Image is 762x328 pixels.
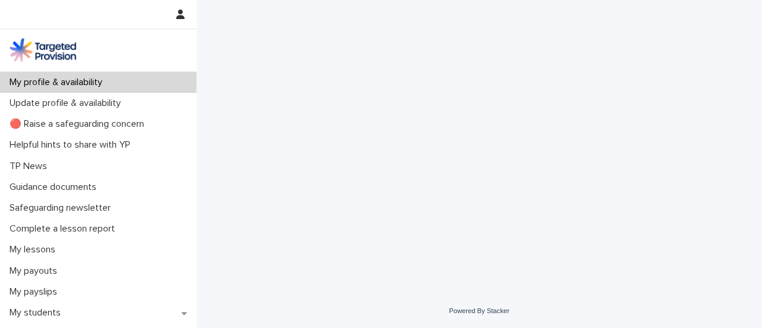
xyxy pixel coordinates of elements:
[5,118,154,130] p: 🔴 Raise a safeguarding concern
[5,202,120,214] p: Safeguarding newsletter
[5,98,130,109] p: Update profile & availability
[5,244,65,255] p: My lessons
[5,286,67,298] p: My payslips
[5,182,106,193] p: Guidance documents
[5,223,124,235] p: Complete a lesson report
[449,307,509,314] a: Powered By Stacker
[10,38,76,62] img: M5nRWzHhSzIhMunXDL62
[5,77,112,88] p: My profile & availability
[5,161,57,172] p: TP News
[5,265,67,277] p: My payouts
[5,139,140,151] p: Helpful hints to share with YP
[5,307,70,318] p: My students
